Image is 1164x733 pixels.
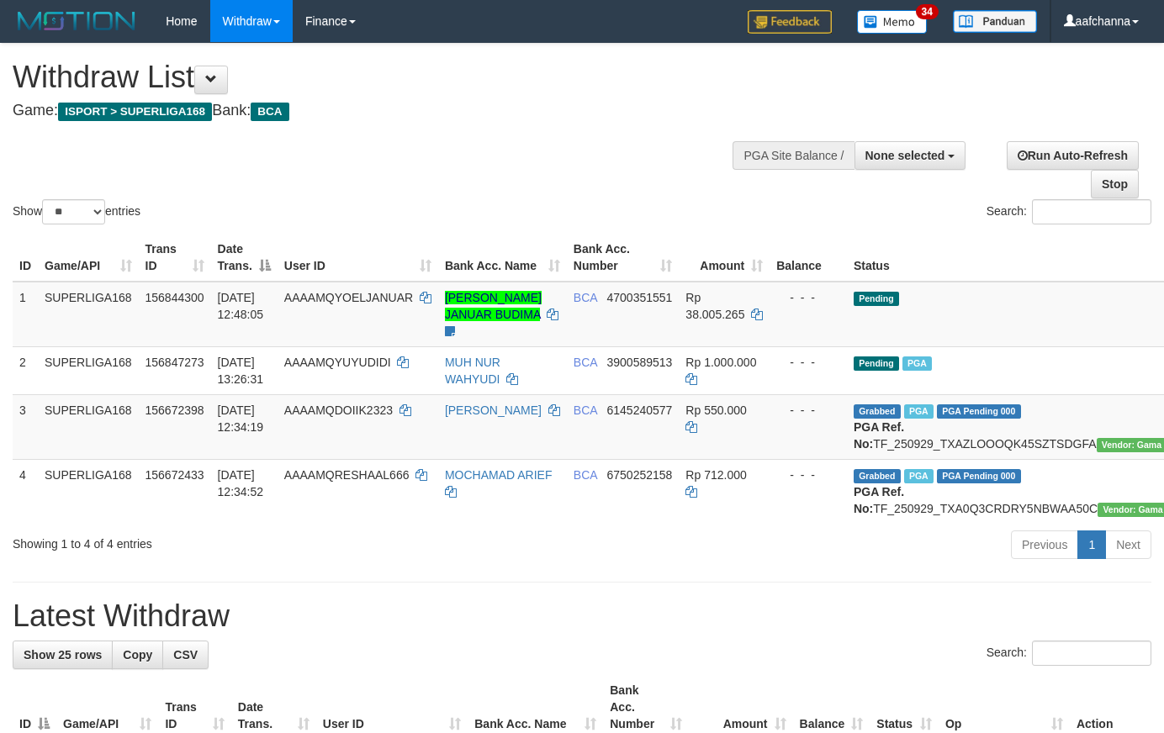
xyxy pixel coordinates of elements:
span: Marked by aafsoycanthlai [904,469,934,483]
a: Stop [1091,170,1139,198]
th: Amount: activate to sort column ascending [679,234,770,282]
span: 156847273 [145,356,204,369]
span: Pending [854,292,899,306]
b: PGA Ref. No: [854,420,904,451]
h4: Game: Bank: [13,103,759,119]
span: 34 [916,4,939,19]
div: - - - [776,354,840,371]
span: BCA [574,356,597,369]
img: Feedback.jpg [748,10,832,34]
span: Rp 712.000 [685,468,746,482]
span: Grabbed [854,404,901,419]
td: SUPERLIGA168 [38,346,139,394]
a: Show 25 rows [13,641,113,669]
td: SUPERLIGA168 [38,282,139,347]
th: ID [13,234,38,282]
span: [DATE] 12:34:19 [218,403,264,434]
a: MUH NUR WAHYUDI [445,356,500,386]
div: - - - [776,467,840,483]
span: Marked by aafsoycanthlai [902,356,932,371]
span: Show 25 rows [24,648,102,662]
span: AAAAMQRESHAAL666 [284,468,410,482]
a: Run Auto-Refresh [1007,141,1139,170]
span: Rp 1.000.000 [685,356,756,369]
th: Bank Acc. Number: activate to sort column ascending [567,234,680,282]
td: 3 [13,394,38,459]
div: - - - [776,289,840,306]
td: 2 [13,346,38,394]
th: User ID: activate to sort column ascending [278,234,438,282]
span: Rp 38.005.265 [685,291,744,321]
label: Search: [987,641,1151,666]
span: 156672433 [145,468,204,482]
span: Pending [854,356,899,371]
img: panduan.png [953,10,1037,33]
a: MOCHAMAD ARIEF [445,468,553,482]
span: BCA [251,103,288,121]
div: - - - [776,402,840,419]
th: Date Trans.: activate to sort column descending [211,234,278,282]
span: [DATE] 13:26:31 [218,356,264,386]
span: Copy 6145240577 to clipboard [606,403,672,417]
span: [DATE] 12:34:52 [218,468,264,498]
th: Bank Acc. Name: activate to sort column ascending [438,234,567,282]
span: Copy 4700351551 to clipboard [606,291,672,304]
input: Search: [1032,199,1151,224]
span: BCA [574,403,597,417]
span: AAAAMQYUYUDIDI [284,356,391,369]
span: PGA Pending [937,469,1021,483]
th: Game/API: activate to sort column ascending [38,234,139,282]
a: 1 [1077,530,1106,559]
span: BCA [574,291,597,304]
span: Copy [123,648,152,662]
span: Grabbed [854,469,901,483]
a: Previous [1011,530,1078,559]
span: ISPORT > SUPERLIGA168 [58,103,212,121]
h1: Withdraw List [13,61,759,94]
span: Copy 3900589513 to clipboard [606,356,672,369]
span: Rp 550.000 [685,403,746,417]
h1: Latest Withdraw [13,599,1151,633]
span: BCA [574,468,597,482]
a: Copy [112,641,163,669]
a: [PERSON_NAME] [445,403,542,417]
img: Button%20Memo.svg [857,10,928,34]
th: Balance [770,234,847,282]
td: SUPERLIGA168 [38,459,139,524]
b: PGA Ref. No: [854,485,904,515]
span: PGA Pending [937,404,1021,419]
label: Search: [987,199,1151,224]
select: Showentries [42,199,105,224]
span: [DATE] 12:48:05 [218,291,264,321]
span: 156672398 [145,403,204,417]
td: SUPERLIGA168 [38,394,139,459]
span: 156844300 [145,291,204,304]
td: 1 [13,282,38,347]
label: Show entries [13,199,140,224]
td: 4 [13,459,38,524]
a: CSV [162,641,209,669]
div: PGA Site Balance / [733,141,854,170]
span: Marked by aafsoycanthlai [904,404,934,419]
a: Next [1105,530,1151,559]
span: Copy 6750252158 to clipboard [606,468,672,482]
span: CSV [173,648,198,662]
button: None selected [854,141,966,170]
a: [PERSON_NAME] JANUAR BUDIMA [445,291,542,321]
span: AAAAMQYOELJANUAR [284,291,413,304]
th: Trans ID: activate to sort column ascending [139,234,211,282]
div: Showing 1 to 4 of 4 entries [13,529,473,552]
span: AAAAMQDOIIK2323 [284,403,393,417]
input: Search: [1032,641,1151,666]
img: MOTION_logo.png [13,8,140,34]
span: None selected [865,149,945,162]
